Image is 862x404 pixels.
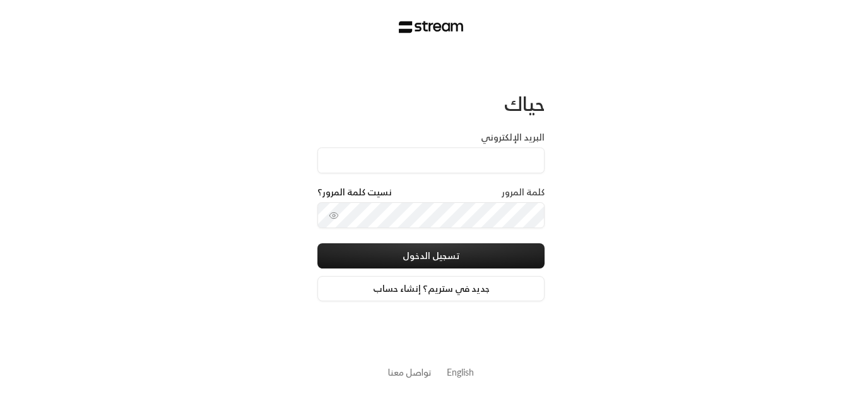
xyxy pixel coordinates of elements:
[317,243,545,268] button: تسجيل الدخول
[388,364,432,380] a: تواصل معنا
[324,205,344,226] button: toggle password visibility
[481,131,545,144] label: البريد الإلكتروني
[317,276,545,301] a: جديد في ستريم؟ إنشاء حساب
[502,186,545,199] label: كلمة المرور
[317,186,392,199] a: نسيت كلمة المرور؟
[399,21,464,33] img: Stream Logo
[388,366,432,379] button: تواصل معنا
[504,87,545,120] span: حياك
[447,361,474,384] a: English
